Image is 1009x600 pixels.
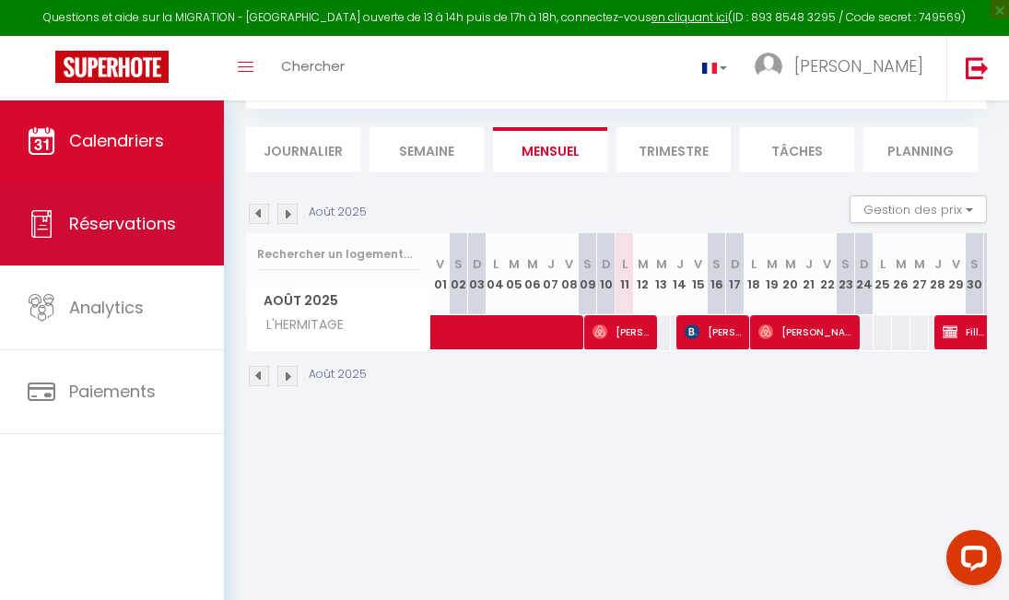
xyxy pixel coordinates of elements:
th: 10 [597,233,616,315]
abbr: S [970,255,979,273]
img: logout [966,56,989,79]
abbr: L [622,255,628,273]
th: 22 [818,233,837,315]
abbr: L [880,255,886,273]
abbr: M [896,255,907,273]
abbr: S [841,255,850,273]
abbr: V [952,255,960,273]
th: 11 [616,233,634,315]
abbr: V [694,255,702,273]
th: 13 [652,233,671,315]
abbr: M [785,255,796,273]
abbr: J [547,255,555,273]
img: ... [755,53,782,80]
th: 17 [726,233,745,315]
th: 19 [763,233,781,315]
th: 21 [800,233,818,315]
li: Journalier [246,127,360,172]
img: Super Booking [55,51,169,83]
iframe: LiveChat chat widget [932,523,1009,600]
abbr: J [805,255,813,273]
abbr: L [493,255,499,273]
th: 27 [910,233,929,315]
th: 25 [874,233,892,315]
th: 09 [579,233,597,315]
abbr: J [676,255,684,273]
th: 08 [560,233,579,315]
a: ... [PERSON_NAME] [741,36,946,100]
abbr: S [583,255,592,273]
th: 28 [929,233,947,315]
span: [PERSON_NAME] [685,314,746,349]
span: Chercher [281,56,345,76]
input: Rechercher un logement... [257,238,420,271]
li: Mensuel [493,127,607,172]
span: Réservations [69,212,176,235]
li: Semaine [370,127,484,172]
th: 16 [708,233,726,315]
span: [PERSON_NAME] [758,314,857,349]
li: Planning [863,127,978,172]
abbr: V [823,255,831,273]
span: Fille propriétaire Propriétaire [943,314,986,349]
th: 18 [745,233,763,315]
th: 06 [523,233,542,315]
abbr: L [751,255,757,273]
th: 07 [542,233,560,315]
abbr: D [602,255,611,273]
span: Analytics [69,296,144,319]
abbr: D [860,255,869,273]
th: 23 [837,233,855,315]
span: [PERSON_NAME] [PERSON_NAME] [PERSON_NAME] [592,314,654,349]
abbr: V [565,255,573,273]
abbr: M [638,255,649,273]
th: 26 [892,233,910,315]
abbr: D [473,255,482,273]
th: 12 [634,233,652,315]
abbr: V [436,255,444,273]
li: Trimestre [616,127,731,172]
th: 03 [468,233,487,315]
th: 20 [781,233,800,315]
th: 04 [487,233,505,315]
th: 02 [450,233,468,315]
th: 31 [984,233,1003,315]
span: L'HERMITAGE [250,315,348,335]
button: Gestion des prix [850,195,987,223]
abbr: M [914,255,925,273]
span: Paiements [69,380,156,403]
p: Août 2025 [309,366,367,383]
abbr: M [527,255,538,273]
abbr: S [712,255,721,273]
th: 30 [966,233,984,315]
abbr: M [656,255,667,273]
p: Août 2025 [309,204,367,221]
th: 29 [947,233,966,315]
th: 05 [505,233,523,315]
span: Août 2025 [247,288,430,314]
th: 01 [431,233,450,315]
a: Chercher [267,36,358,100]
a: en cliquant ici [651,9,728,25]
th: 14 [671,233,689,315]
th: 24 [855,233,874,315]
abbr: D [731,255,740,273]
abbr: M [767,255,778,273]
th: 15 [689,233,708,315]
abbr: M [509,255,520,273]
span: [PERSON_NAME] [794,54,923,77]
li: Tâches [740,127,854,172]
abbr: J [934,255,942,273]
abbr: S [454,255,463,273]
span: Calendriers [69,129,164,152]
